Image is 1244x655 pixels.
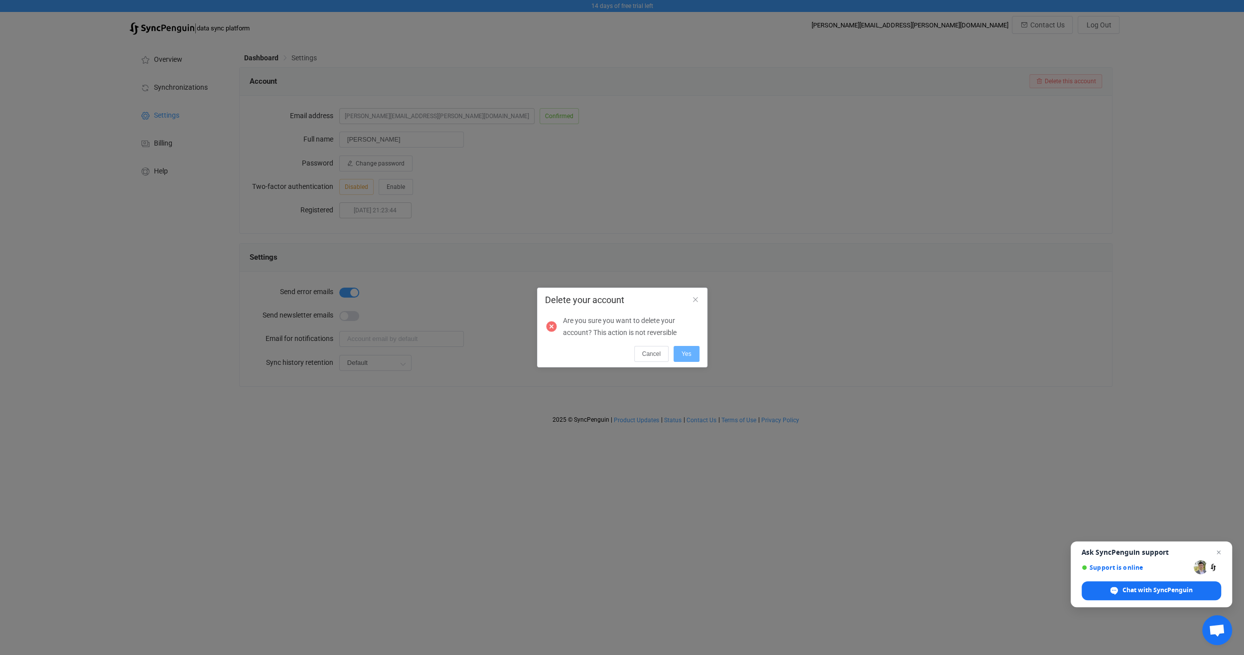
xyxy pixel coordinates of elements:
[1082,581,1221,600] div: Chat with SyncPenguin
[674,346,699,362] button: Yes
[691,296,699,305] button: Close
[1213,546,1225,558] span: Close chat
[545,295,624,305] span: Delete your account
[563,315,693,338] p: Are you sure you want to delete your account? This action is not reversible
[642,350,661,357] span: Cancel
[1202,615,1232,645] div: Open chat
[682,350,691,357] span: Yes
[1082,548,1221,556] span: Ask SyncPenguin support
[1122,586,1193,595] span: Chat with SyncPenguin
[1082,564,1190,571] span: Support is online
[634,346,669,362] button: Cancel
